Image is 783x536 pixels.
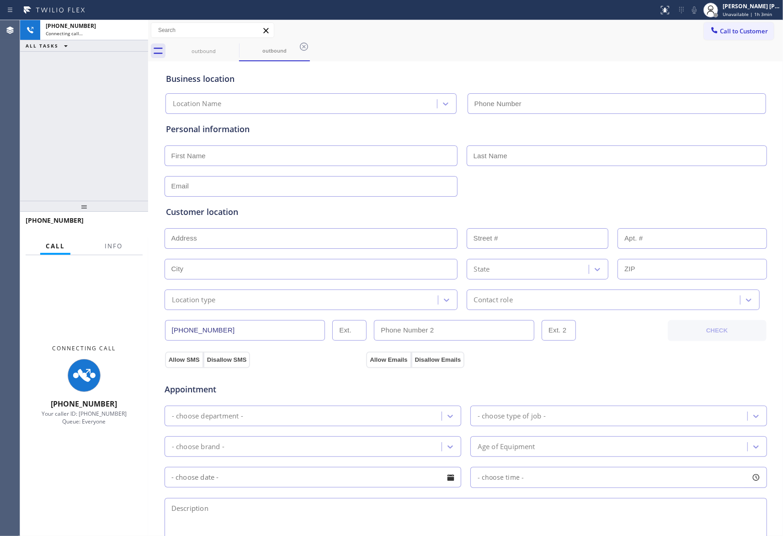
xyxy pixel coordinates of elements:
[151,23,274,38] input: Search
[474,264,490,274] div: State
[165,467,461,488] input: - choose date -
[51,399,117,409] span: [PHONE_NUMBER]
[46,22,96,30] span: [PHONE_NUMBER]
[173,99,222,109] div: Location Name
[478,473,524,482] span: - choose time -
[26,43,59,49] span: ALL TASKS
[42,410,127,425] span: Your caller ID: [PHONE_NUMBER] Queue: Everyone
[165,228,458,249] input: Address
[166,206,766,218] div: Customer location
[172,411,243,421] div: - choose department -
[172,441,224,452] div: - choose brand -
[704,22,774,40] button: Call to Customer
[467,145,767,166] input: Last Name
[46,30,83,37] span: Connecting call…
[542,320,576,341] input: Ext. 2
[478,411,546,421] div: - choose type of job -
[411,352,465,368] button: Disallow Emails
[165,352,203,368] button: Allow SMS
[720,27,768,35] span: Call to Customer
[618,259,767,279] input: ZIP
[668,320,767,341] button: CHECK
[166,123,766,135] div: Personal information
[53,344,116,352] span: Connecting Call
[165,176,458,197] input: Email
[20,40,77,51] button: ALL TASKS
[165,259,458,279] input: City
[46,242,65,250] span: Call
[240,47,309,54] div: outbound
[203,352,250,368] button: Disallow SMS
[467,228,609,249] input: Street #
[172,295,216,305] div: Location type
[169,48,238,54] div: outbound
[374,320,534,341] input: Phone Number 2
[332,320,367,341] input: Ext.
[618,228,767,249] input: Apt. #
[723,11,772,17] span: Unavailable | 1h 3min
[165,320,325,341] input: Phone Number
[474,295,513,305] div: Contact role
[40,237,70,255] button: Call
[366,352,411,368] button: Allow Emails
[688,4,701,16] button: Mute
[165,145,458,166] input: First Name
[478,441,535,452] div: Age of Equipment
[26,216,84,225] span: [PHONE_NUMBER]
[99,237,128,255] button: Info
[166,73,766,85] div: Business location
[723,2,780,10] div: [PERSON_NAME] [PERSON_NAME]
[468,93,766,114] input: Phone Number
[165,383,364,396] span: Appointment
[105,242,123,250] span: Info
